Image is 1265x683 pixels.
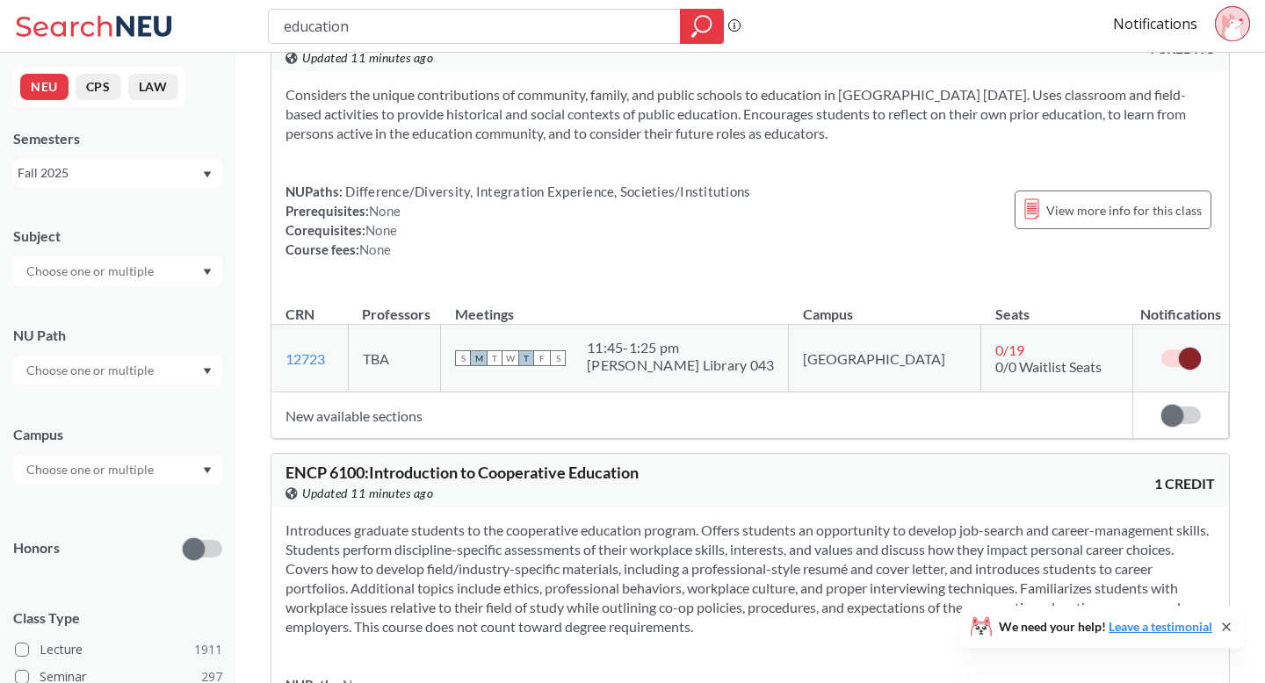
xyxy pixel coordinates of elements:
[981,287,1133,325] th: Seats
[13,159,222,187] div: Fall 2025Dropdown arrow
[18,261,165,282] input: Choose one or multiple
[13,326,222,345] div: NU Path
[18,360,165,381] input: Choose one or multiple
[455,350,471,366] span: S
[441,287,789,325] th: Meetings
[680,9,724,44] div: magnifying glass
[13,226,222,246] div: Subject
[203,171,212,178] svg: Dropdown arrow
[203,467,212,474] svg: Dropdown arrow
[286,182,750,259] div: NUPaths: Prerequisites: Corequisites: Course fees:
[471,350,487,366] span: M
[302,484,433,503] span: Updated 11 minutes ago
[343,183,750,199] span: Difference/Diversity, Integration Experience, Societies/Institutions
[995,358,1102,375] span: 0/0 Waitlist Seats
[18,163,201,183] div: Fall 2025
[13,129,222,148] div: Semesters
[1133,287,1229,325] th: Notifications
[995,341,1024,358] span: 0 / 19
[587,356,774,374] div: [PERSON_NAME] Library 043
[13,538,60,558] p: Honors
[1046,199,1202,221] span: View more info for this class
[789,325,981,392] td: [GEOGRAPHIC_DATA]
[271,392,1133,439] td: New available sections
[13,455,222,485] div: Dropdown arrow
[76,74,121,100] button: CPS
[365,222,397,238] span: None
[18,459,165,480] input: Choose one or multiple
[487,350,502,366] span: T
[1113,14,1197,33] a: Notifications
[302,48,433,68] span: Updated 11 minutes ago
[128,74,178,100] button: LAW
[15,638,222,661] label: Lecture
[518,350,534,366] span: T
[13,256,222,286] div: Dropdown arrow
[286,463,639,482] span: ENCP 6100 : Introduction to Cooperative Education
[691,14,712,39] svg: magnifying glass
[20,74,69,100] button: NEU
[359,241,391,257] span: None
[534,350,550,366] span: F
[550,350,566,366] span: S
[789,287,981,325] th: Campus
[286,85,1215,143] section: Considers the unique contributions of community, family, and public schools to education in [GEOG...
[13,356,222,385] div: Dropdown arrow
[502,350,518,366] span: W
[348,287,441,325] th: Professors
[587,339,774,356] div: 11:45 - 1:25 pm
[286,350,325,367] a: 12723
[194,640,222,659] span: 1911
[286,521,1215,636] section: Introduces graduate students to the cooperative education program. Offers students an opportunity...
[1109,619,1212,634] a: Leave a testimonial
[282,11,668,41] input: Class, professor, course number, "phrase"
[286,305,314,324] div: CRN
[203,368,212,375] svg: Dropdown arrow
[348,325,441,392] td: TBA
[13,425,222,444] div: Campus
[13,608,222,628] span: Class Type
[369,203,401,219] span: None
[203,269,212,276] svg: Dropdown arrow
[1154,474,1215,493] span: 1 CREDIT
[999,621,1212,633] span: We need your help!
